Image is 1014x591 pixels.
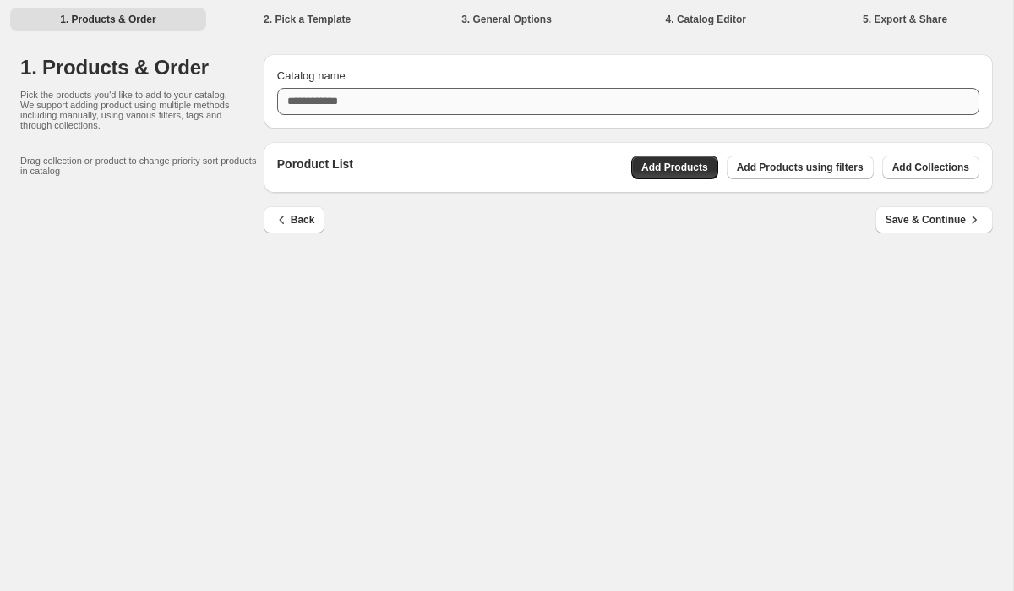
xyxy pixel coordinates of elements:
[875,206,993,233] button: Save & Continue
[20,54,264,81] h1: 1. Products & Order
[20,156,264,176] p: Drag collection or product to change priority sort products in catalog
[631,156,718,179] button: Add Products
[277,69,346,82] span: Catalog name
[882,156,979,179] button: Add Collections
[20,90,230,130] p: Pick the products you'd like to add to your catalog. We support adding product using multiple met...
[886,211,983,228] span: Save & Continue
[277,156,353,179] p: Poroduct List
[641,161,708,174] span: Add Products
[892,161,969,174] span: Add Collections
[264,206,325,233] button: Back
[737,161,864,174] span: Add Products using filters
[274,211,315,228] span: Back
[727,156,874,179] button: Add Products using filters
